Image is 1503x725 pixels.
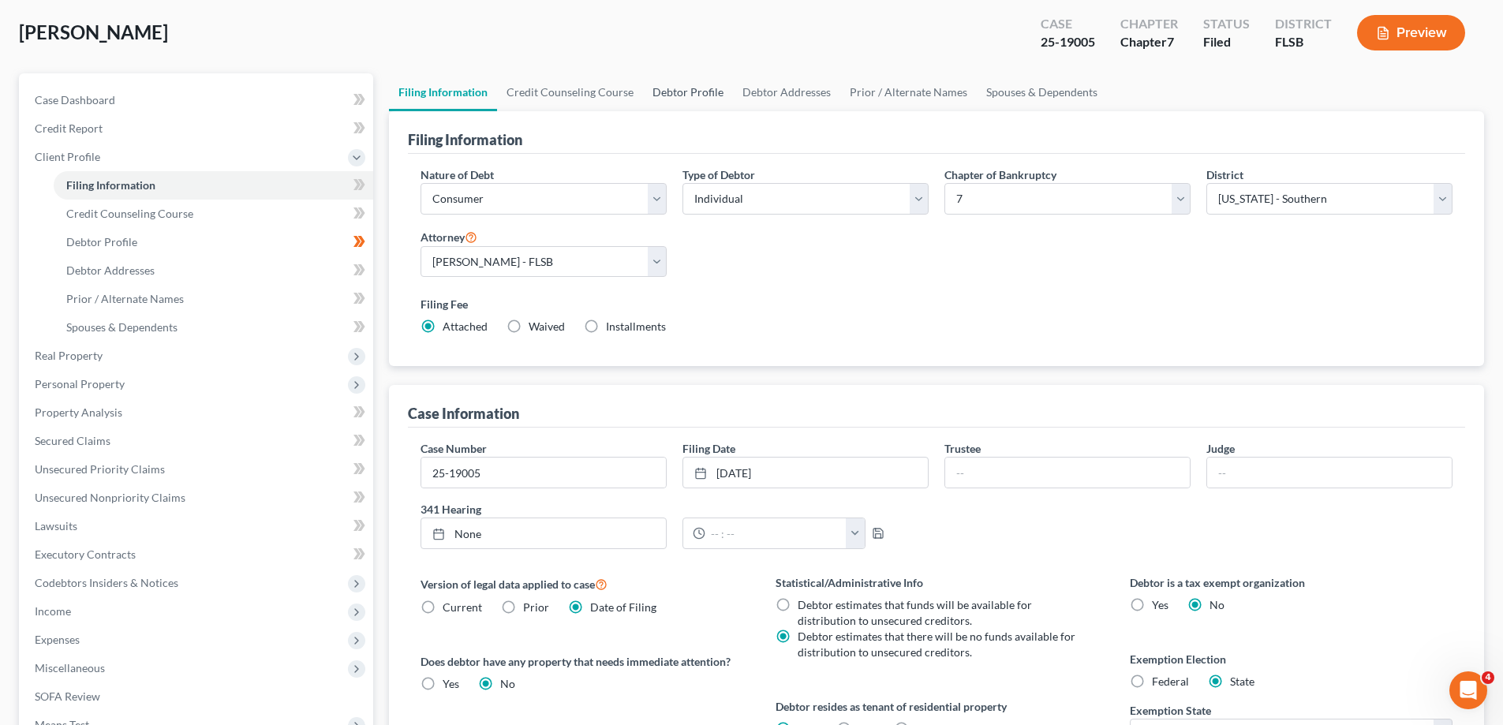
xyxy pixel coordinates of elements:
[1275,15,1332,33] div: District
[35,405,122,419] span: Property Analysis
[1203,33,1250,51] div: Filed
[643,73,733,111] a: Debtor Profile
[35,150,100,163] span: Client Profile
[54,256,373,285] a: Debtor Addresses
[443,600,482,614] span: Current
[35,576,178,589] span: Codebtors Insiders & Notices
[1449,671,1487,709] iframe: Intercom live chat
[1152,675,1189,688] span: Federal
[35,377,125,391] span: Personal Property
[683,458,928,488] a: [DATE]
[35,547,136,561] span: Executory Contracts
[840,73,977,111] a: Prior / Alternate Names
[682,166,755,183] label: Type of Debtor
[35,93,115,107] span: Case Dashboard
[1275,33,1332,51] div: FLSB
[35,689,100,703] span: SOFA Review
[421,440,487,457] label: Case Number
[776,574,1098,591] label: Statistical/Administrative Info
[35,434,110,447] span: Secured Claims
[1130,651,1453,667] label: Exemption Election
[22,455,373,484] a: Unsecured Priority Claims
[66,292,184,305] span: Prior / Alternate Names
[1120,33,1178,51] div: Chapter
[35,462,165,476] span: Unsecured Priority Claims
[1210,598,1224,611] span: No
[35,121,103,135] span: Credit Report
[35,349,103,362] span: Real Property
[1130,702,1211,719] label: Exemption State
[66,178,155,192] span: Filing Information
[408,404,519,423] div: Case Information
[705,518,847,548] input: -- : --
[500,677,515,690] span: No
[798,598,1032,627] span: Debtor estimates that funds will be available for distribution to unsecured creditors.
[22,682,373,711] a: SOFA Review
[35,661,105,675] span: Miscellaneous
[66,235,137,249] span: Debtor Profile
[22,427,373,455] a: Secured Claims
[1120,15,1178,33] div: Chapter
[497,73,643,111] a: Credit Counseling Course
[421,518,666,548] a: None
[1207,458,1452,488] input: --
[22,540,373,569] a: Executory Contracts
[523,600,549,614] span: Prior
[944,166,1056,183] label: Chapter of Bankruptcy
[54,285,373,313] a: Prior / Alternate Names
[776,698,1098,715] label: Debtor resides as tenant of residential property
[606,320,666,333] span: Installments
[443,320,488,333] span: Attached
[798,630,1075,659] span: Debtor estimates that there will be no funds available for distribution to unsecured creditors.
[682,440,735,457] label: Filing Date
[1041,15,1095,33] div: Case
[66,320,178,334] span: Spouses & Dependents
[22,114,373,143] a: Credit Report
[529,320,565,333] span: Waived
[421,227,477,246] label: Attorney
[590,600,656,614] span: Date of Filing
[1152,598,1168,611] span: Yes
[35,519,77,533] span: Lawsuits
[1167,34,1174,49] span: 7
[421,653,743,670] label: Does debtor have any property that needs immediate attention?
[22,86,373,114] a: Case Dashboard
[421,458,666,488] input: Enter case number...
[1357,15,1465,50] button: Preview
[421,296,1453,312] label: Filing Fee
[1206,440,1235,457] label: Judge
[22,484,373,512] a: Unsecured Nonpriority Claims
[1203,15,1250,33] div: Status
[408,130,522,149] div: Filing Information
[19,21,168,43] span: [PERSON_NAME]
[1206,166,1243,183] label: District
[977,73,1107,111] a: Spouses & Dependents
[35,633,80,646] span: Expenses
[1482,671,1494,684] span: 4
[413,501,937,518] label: 341 Hearing
[1041,33,1095,51] div: 25-19005
[944,440,981,457] label: Trustee
[1230,675,1254,688] span: State
[22,398,373,427] a: Property Analysis
[35,604,71,618] span: Income
[22,512,373,540] a: Lawsuits
[1130,574,1453,591] label: Debtor is a tax exempt organization
[54,228,373,256] a: Debtor Profile
[389,73,497,111] a: Filing Information
[35,491,185,504] span: Unsecured Nonpriority Claims
[54,171,373,200] a: Filing Information
[54,313,373,342] a: Spouses & Dependents
[733,73,840,111] a: Debtor Addresses
[54,200,373,228] a: Credit Counseling Course
[945,458,1190,488] input: --
[443,677,459,690] span: Yes
[66,263,155,277] span: Debtor Addresses
[66,207,193,220] span: Credit Counseling Course
[421,574,743,593] label: Version of legal data applied to case
[421,166,494,183] label: Nature of Debt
